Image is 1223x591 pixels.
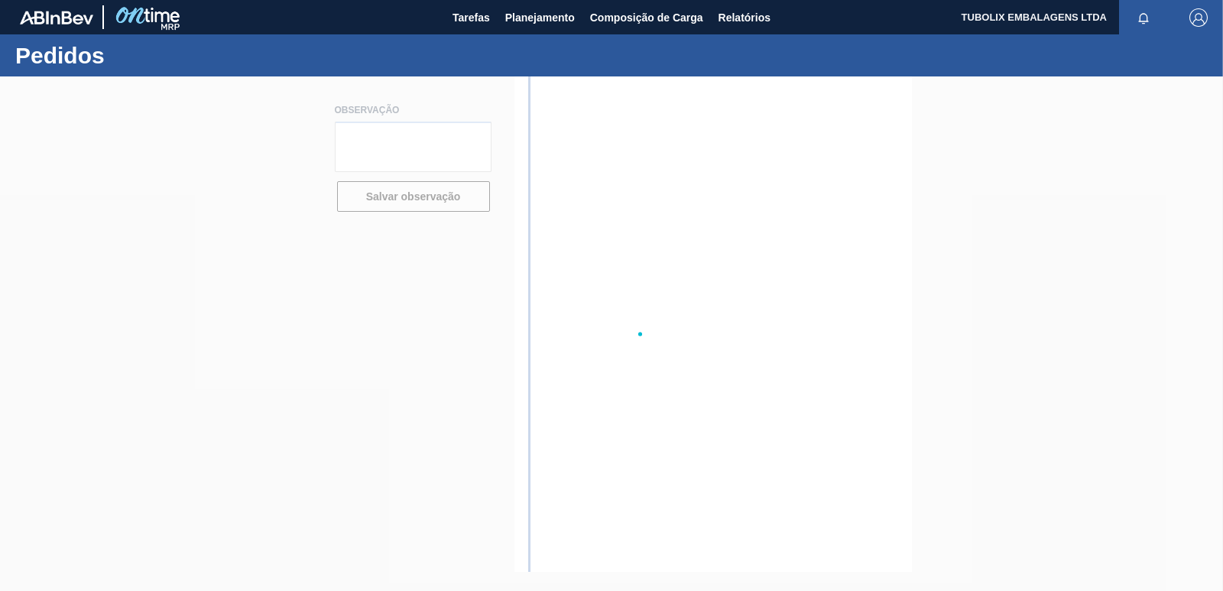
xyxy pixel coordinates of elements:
span: Planejamento [505,8,575,27]
span: Relatórios [719,8,770,27]
span: Composição de Carga [590,8,703,27]
span: Tarefas [453,8,490,27]
button: Notificações [1119,7,1168,28]
h1: Pedidos [15,47,287,64]
img: TNhmsLtSVTkK8tSr43FrP2fwEKptu5GPRR3wAAAABJRU5ErkJggg== [20,11,93,24]
img: Logout [1189,8,1208,27]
